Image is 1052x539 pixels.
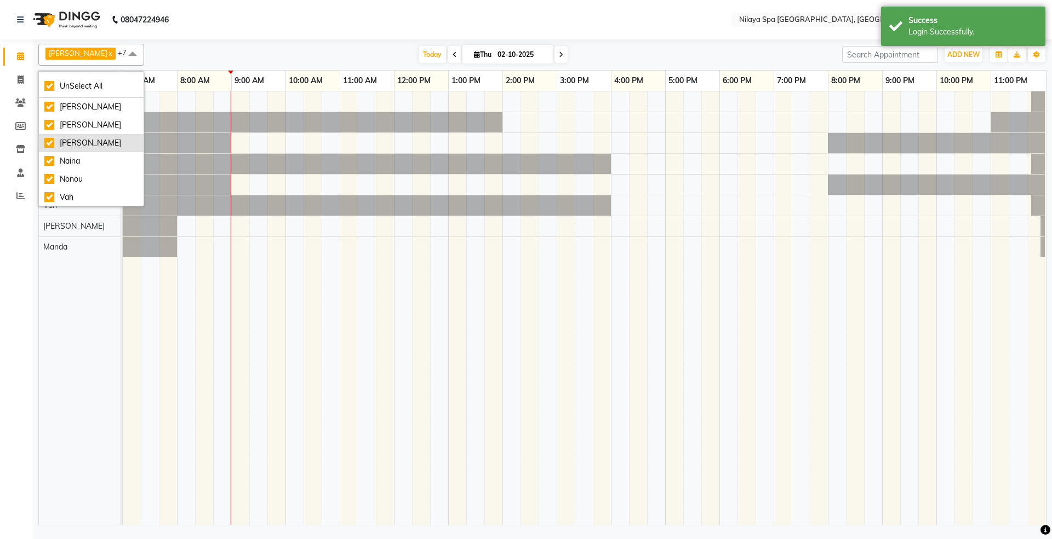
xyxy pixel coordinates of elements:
[991,73,1030,89] a: 11:00 PM
[828,73,863,89] a: 8:00 PM
[178,73,213,89] a: 8:00 AM
[118,48,135,57] span: +7
[557,73,592,89] a: 3:00 PM
[503,73,538,89] a: 2:00 PM
[471,50,494,59] span: Thu
[908,26,1037,38] div: Login Successfully.
[43,221,105,231] span: [PERSON_NAME]
[494,47,549,63] input: 2025-10-02
[449,73,483,89] a: 1:00 PM
[49,49,107,57] span: [PERSON_NAME]
[44,192,138,203] div: Vah
[883,73,917,89] a: 9:00 PM
[419,46,446,63] span: Today
[937,73,976,89] a: 10:00 PM
[44,137,138,149] div: [PERSON_NAME]
[720,73,754,89] a: 6:00 PM
[44,173,138,185] div: Nonou
[666,73,700,89] a: 5:00 PM
[121,4,169,35] b: 08047224946
[908,15,1037,26] div: Success
[44,155,138,167] div: Naina
[28,4,103,35] img: logo
[43,242,67,252] span: Manda
[340,73,380,89] a: 11:00 AM
[44,101,138,113] div: [PERSON_NAME]
[611,73,646,89] a: 4:00 PM
[774,73,809,89] a: 7:00 PM
[286,73,325,89] a: 10:00 AM
[44,119,138,131] div: [PERSON_NAME]
[107,49,112,57] a: x
[232,73,267,89] a: 9:00 AM
[395,73,433,89] a: 12:00 PM
[945,47,982,62] button: ADD NEW
[842,46,938,63] input: Search Appointment
[43,200,57,210] span: Vah
[947,50,980,59] span: ADD NEW
[44,80,138,92] div: UnSelect All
